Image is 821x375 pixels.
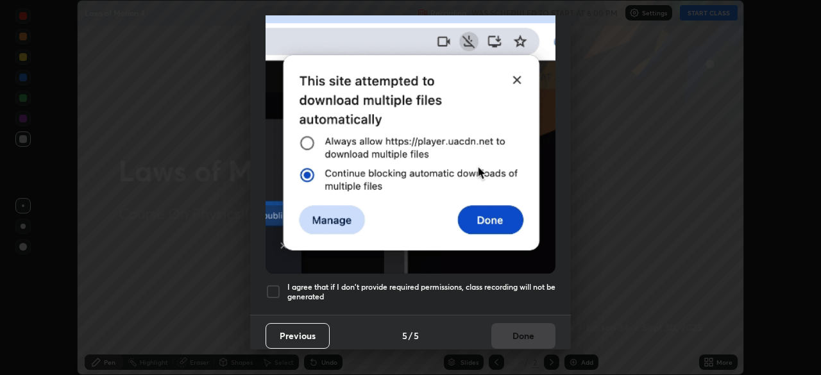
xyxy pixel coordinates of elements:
[402,329,407,342] h4: 5
[287,282,555,302] h5: I agree that if I don't provide required permissions, class recording will not be generated
[409,329,412,342] h4: /
[414,329,419,342] h4: 5
[266,323,330,349] button: Previous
